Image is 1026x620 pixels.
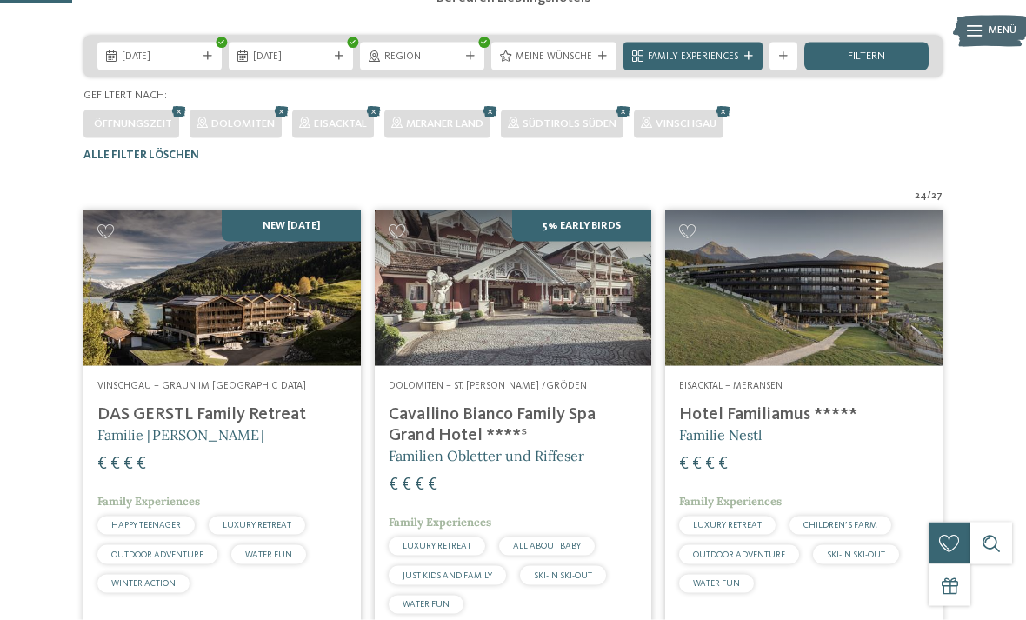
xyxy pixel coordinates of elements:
[389,381,587,391] span: Dolomiten – St. [PERSON_NAME] /Gröden
[83,150,199,161] span: Alle Filter löschen
[83,210,361,366] img: Familienhotels gesucht? Hier findet ihr die besten!
[523,118,616,130] span: Südtirols Süden
[406,118,483,130] span: Meraner Land
[679,456,689,473] span: €
[211,118,275,130] span: Dolomiten
[648,50,738,64] span: Family Experiences
[931,190,943,203] span: 27
[389,447,584,464] span: Familien Obletter und Riffeser
[245,550,292,559] span: WATER FUN
[927,190,931,203] span: /
[253,50,329,64] span: [DATE]
[223,521,291,530] span: LUXURY RETREAT
[314,118,367,130] span: Eisacktal
[97,426,264,443] span: Familie [PERSON_NAME]
[97,456,107,473] span: €
[665,210,943,366] img: Familienhotels gesucht? Hier findet ihr die besten!
[94,118,172,130] span: Öffnungszeit
[122,50,197,64] span: [DATE]
[97,381,306,391] span: Vinschgau – Graun im [GEOGRAPHIC_DATA]
[915,190,927,203] span: 24
[111,521,181,530] span: HAPPY TEENAGER
[718,456,728,473] span: €
[848,51,885,63] span: filtern
[389,404,638,446] h4: Cavallino Bianco Family Spa Grand Hotel ****ˢ
[111,550,203,559] span: OUTDOOR ADVENTURE
[513,542,581,550] span: ALL ABOUT BABY
[403,542,471,550] span: LUXURY RETREAT
[679,381,783,391] span: Eisacktal – Meransen
[693,579,740,588] span: WATER FUN
[389,477,398,494] span: €
[403,571,492,580] span: JUST KIDS AND FAMILY
[692,456,702,473] span: €
[693,521,762,530] span: LUXURY RETREAT
[97,404,347,425] h4: DAS GERSTL Family Retreat
[110,456,120,473] span: €
[123,456,133,473] span: €
[403,600,450,609] span: WATER FUN
[97,494,200,509] span: Family Experiences
[679,426,762,443] span: Familie Nestl
[679,494,782,509] span: Family Experiences
[516,50,592,64] span: Meine Wünsche
[827,550,885,559] span: SKI-IN SKI-OUT
[83,90,167,101] span: Gefiltert nach:
[428,477,437,494] span: €
[384,50,460,64] span: Region
[803,521,877,530] span: CHILDREN’S FARM
[389,515,491,530] span: Family Experiences
[415,477,424,494] span: €
[534,571,592,580] span: SKI-IN SKI-OUT
[111,579,176,588] span: WINTER ACTION
[402,477,411,494] span: €
[705,456,715,473] span: €
[375,210,652,366] img: Family Spa Grand Hotel Cavallino Bianco ****ˢ
[656,118,716,130] span: Vinschgau
[693,550,785,559] span: OUTDOOR ADVENTURE
[137,456,146,473] span: €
